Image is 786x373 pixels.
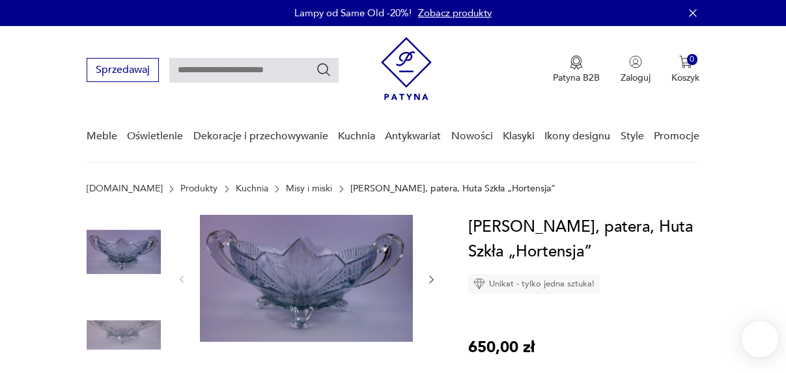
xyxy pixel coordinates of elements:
[381,37,432,100] img: Patyna - sklep z meblami i dekoracjami vintage
[468,274,600,294] div: Unikat - tylko jedna sztuka!
[87,184,163,194] a: [DOMAIN_NAME]
[193,111,328,161] a: Dekoracje i przechowywanie
[338,111,375,161] a: Kuchnia
[87,298,161,372] img: Zdjęcie produktu Misa szklana, patera, Huta Szkła „Hortensja”
[385,111,441,161] a: Antykwariat
[553,72,600,84] p: Patyna B2B
[468,215,714,264] h1: [PERSON_NAME], patera, Huta Szkła „Hortensja”
[621,72,651,84] p: Zaloguj
[87,66,159,76] a: Sprzedawaj
[570,55,583,70] img: Ikona medalu
[671,72,699,84] p: Koszyk
[687,54,698,65] div: 0
[350,184,555,194] p: [PERSON_NAME], patera, Huta Szkła „Hortensja”
[553,55,600,84] button: Patyna B2B
[671,55,699,84] button: 0Koszyk
[451,111,493,161] a: Nowości
[180,184,218,194] a: Produkty
[236,184,268,194] a: Kuchnia
[87,111,117,161] a: Meble
[294,7,412,20] p: Lampy od Same Old -20%!
[621,111,644,161] a: Style
[629,55,642,68] img: Ikonka użytkownika
[87,58,159,82] button: Sprzedawaj
[127,111,183,161] a: Oświetlenie
[286,184,332,194] a: Misy i miski
[200,215,413,342] img: Zdjęcie produktu Misa szklana, patera, Huta Szkła „Hortensja”
[621,55,651,84] button: Zaloguj
[544,111,610,161] a: Ikony designu
[473,278,485,290] img: Ikona diamentu
[679,55,692,68] img: Ikona koszyka
[316,62,331,77] button: Szukaj
[553,55,600,84] a: Ikona medaluPatyna B2B
[468,335,535,360] p: 650,00 zł
[418,7,492,20] a: Zobacz produkty
[503,111,535,161] a: Klasyki
[742,321,778,357] iframe: Smartsupp widget button
[87,215,161,289] img: Zdjęcie produktu Misa szklana, patera, Huta Szkła „Hortensja”
[654,111,699,161] a: Promocje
